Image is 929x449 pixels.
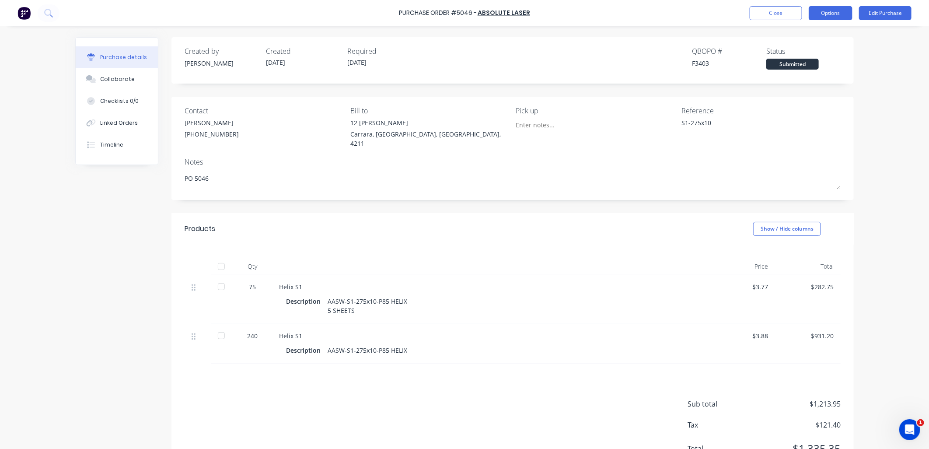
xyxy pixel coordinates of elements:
[185,105,344,116] div: Contact
[76,68,158,90] button: Collaborate
[688,399,753,409] span: Sub total
[328,344,407,357] div: AASW-S1-275x10-P85 HELIX
[279,282,702,291] div: Helix S1
[76,112,158,134] button: Linked Orders
[286,295,328,308] div: Description
[185,157,841,167] div: Notes
[17,7,31,20] img: Factory
[185,118,239,127] div: [PERSON_NAME]
[681,118,791,138] textarea: S1-275x10
[782,282,834,291] div: $282.75
[478,9,530,18] a: Absolute Laser
[688,420,753,430] span: Tax
[775,258,841,275] div: Total
[782,331,834,340] div: $931.20
[516,118,596,131] input: Enter notes...
[233,258,272,275] div: Qty
[692,46,766,56] div: QBO PO #
[709,258,775,275] div: Price
[185,130,239,139] div: [PHONE_NUMBER]
[76,90,158,112] button: Checklists 0/0
[185,59,259,68] div: [PERSON_NAME]
[76,134,158,156] button: Timeline
[350,105,510,116] div: Bill to
[185,169,841,189] textarea: PO 5046
[753,420,841,430] span: $121.40
[100,119,138,127] div: Linked Orders
[750,6,802,20] button: Close
[240,331,265,340] div: 240
[266,46,340,56] div: Created
[516,105,675,116] div: Pick up
[185,46,259,56] div: Created by
[766,46,841,56] div: Status
[347,46,422,56] div: Required
[917,419,924,426] span: 1
[350,118,510,127] div: 12 [PERSON_NAME]
[859,6,912,20] button: Edit Purchase
[716,331,768,340] div: $3.88
[286,344,328,357] div: Description
[279,331,702,340] div: Helix S1
[399,9,477,18] div: Purchase Order #5046 -
[753,399,841,409] span: $1,213.95
[753,222,821,236] button: Show / Hide columns
[692,59,766,68] div: F3403
[76,46,158,68] button: Purchase details
[681,105,841,116] div: Reference
[100,53,147,61] div: Purchase details
[716,282,768,291] div: $3.77
[328,295,407,317] div: AASW-S1-275x10-P85 HELIX 5 SHEETS
[185,224,215,234] div: Products
[100,75,135,83] div: Collaborate
[809,6,852,20] button: Options
[766,59,819,70] div: Submitted
[100,141,123,149] div: Timeline
[240,282,265,291] div: 75
[350,130,510,148] div: Carrara, [GEOGRAPHIC_DATA], [GEOGRAPHIC_DATA], 4211
[100,97,139,105] div: Checklists 0/0
[899,419,920,440] iframe: Intercom live chat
